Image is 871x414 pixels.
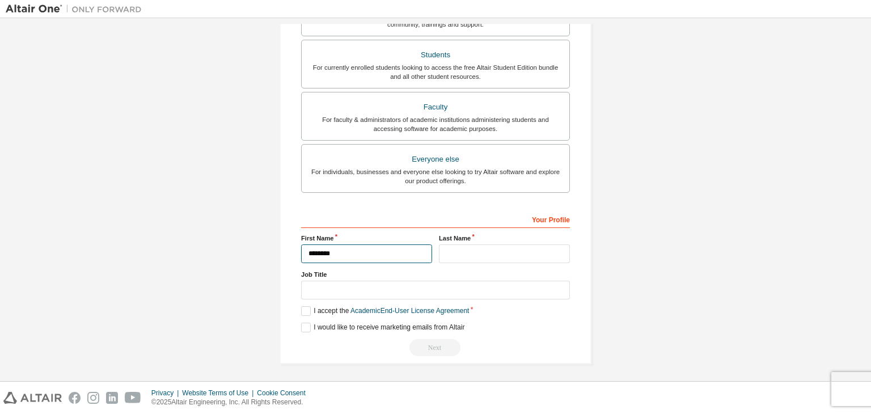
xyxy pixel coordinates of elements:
[301,210,570,228] div: Your Profile
[301,339,570,356] div: Read and acccept EULA to continue
[308,63,563,81] div: For currently enrolled students looking to access the free Altair Student Edition bundle and all ...
[182,388,257,398] div: Website Terms of Use
[308,167,563,185] div: For individuals, businesses and everyone else looking to try Altair software and explore our prod...
[439,234,570,243] label: Last Name
[308,115,563,133] div: For faculty & administrators of academic institutions administering students and accessing softwa...
[6,3,147,15] img: Altair One
[301,306,469,316] label: I accept the
[151,398,312,407] p: © 2025 Altair Engineering, Inc. All Rights Reserved.
[151,388,182,398] div: Privacy
[301,323,464,332] label: I would like to receive marketing emails from Altair
[308,47,563,63] div: Students
[301,234,432,243] label: First Name
[308,99,563,115] div: Faculty
[69,392,81,404] img: facebook.svg
[301,270,570,279] label: Job Title
[257,388,312,398] div: Cookie Consent
[125,392,141,404] img: youtube.svg
[350,307,469,315] a: Academic End-User License Agreement
[3,392,62,404] img: altair_logo.svg
[106,392,118,404] img: linkedin.svg
[308,151,563,167] div: Everyone else
[87,392,99,404] img: instagram.svg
